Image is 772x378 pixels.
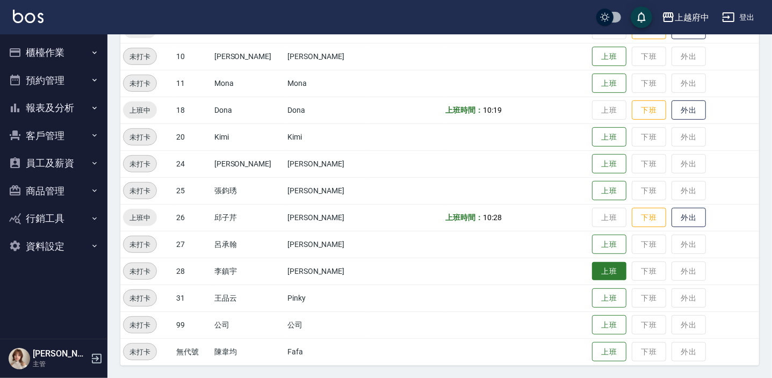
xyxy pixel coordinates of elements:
[4,177,103,205] button: 商品管理
[285,150,370,177] td: [PERSON_NAME]
[4,67,103,95] button: 預約管理
[212,285,285,311] td: 王品云
[4,39,103,67] button: 櫃檯作業
[174,177,212,204] td: 25
[212,43,285,70] td: [PERSON_NAME]
[592,74,626,93] button: 上班
[123,212,157,223] span: 上班中
[124,132,156,143] span: 未打卡
[124,185,156,197] span: 未打卡
[33,359,88,369] p: 主管
[124,158,156,170] span: 未打卡
[124,51,156,62] span: 未打卡
[4,122,103,150] button: 客戶管理
[672,208,706,228] button: 外出
[212,123,285,150] td: Kimi
[446,213,484,222] b: 上班時間：
[123,105,157,116] span: 上班中
[174,285,212,311] td: 31
[174,204,212,231] td: 26
[285,311,370,338] td: 公司
[212,258,285,285] td: 李鎮宇
[174,338,212,365] td: 無代號
[174,258,212,285] td: 28
[124,239,156,250] span: 未打卡
[592,288,626,308] button: 上班
[212,231,285,258] td: 呂承翰
[124,346,156,358] span: 未打卡
[174,311,212,338] td: 99
[592,262,626,281] button: 上班
[174,97,212,123] td: 18
[592,127,626,147] button: 上班
[124,319,156,331] span: 未打卡
[592,315,626,335] button: 上班
[4,94,103,122] button: 報表及分析
[4,205,103,232] button: 行銷工具
[212,97,285,123] td: Dona
[212,150,285,177] td: [PERSON_NAME]
[718,8,759,27] button: 登出
[212,204,285,231] td: 邱子芹
[285,258,370,285] td: [PERSON_NAME]
[174,123,212,150] td: 20
[285,43,370,70] td: [PERSON_NAME]
[4,232,103,260] button: 資料設定
[285,338,370,365] td: Fafa
[483,213,502,222] span: 10:28
[285,285,370,311] td: Pinky
[658,6,713,28] button: 上越府中
[4,149,103,177] button: 員工及薪資
[174,70,212,97] td: 11
[285,231,370,258] td: [PERSON_NAME]
[212,70,285,97] td: Mona
[285,123,370,150] td: Kimi
[33,348,88,359] h5: [PERSON_NAME]
[592,154,626,174] button: 上班
[592,342,626,362] button: 上班
[446,106,484,114] b: 上班時間：
[675,11,709,24] div: 上越府中
[174,43,212,70] td: 10
[632,208,666,228] button: 下班
[285,177,370,204] td: [PERSON_NAME]
[212,177,285,204] td: 張鈞琇
[9,348,30,369] img: Person
[672,100,706,120] button: 外出
[631,6,652,28] button: save
[124,266,156,277] span: 未打卡
[13,10,44,23] img: Logo
[483,106,502,114] span: 10:19
[592,181,626,201] button: 上班
[124,78,156,89] span: 未打卡
[285,97,370,123] td: Dona
[285,70,370,97] td: Mona
[124,293,156,304] span: 未打卡
[212,338,285,365] td: 陳韋均
[212,311,285,338] td: 公司
[174,231,212,258] td: 27
[174,150,212,177] td: 24
[632,100,666,120] button: 下班
[592,235,626,255] button: 上班
[285,204,370,231] td: [PERSON_NAME]
[592,47,626,67] button: 上班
